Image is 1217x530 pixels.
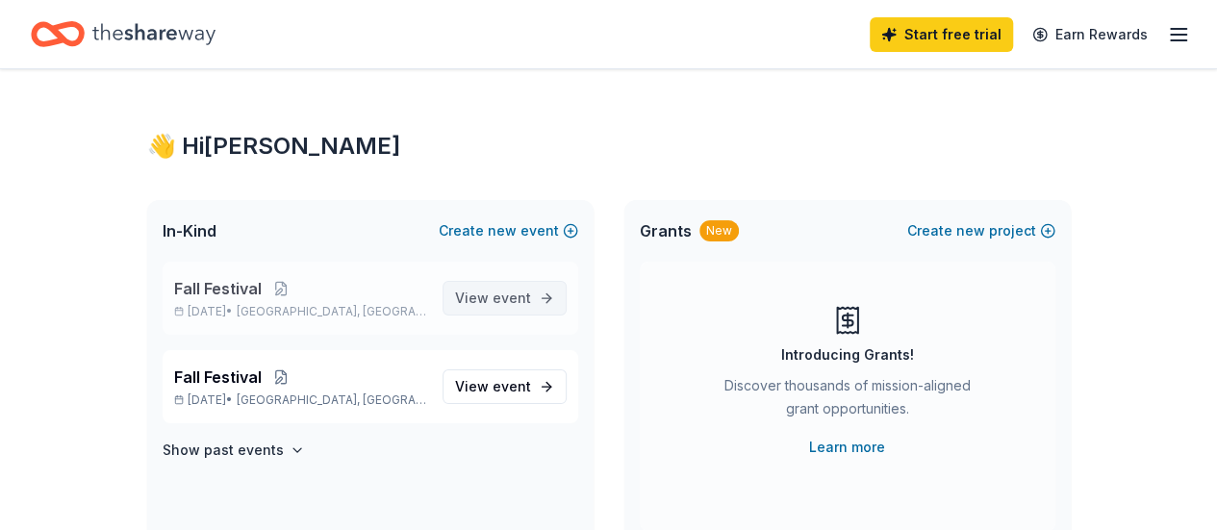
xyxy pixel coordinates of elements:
span: In-Kind [163,219,216,242]
span: event [493,378,531,394]
a: View event [443,369,567,404]
button: Show past events [163,439,305,462]
button: Createnewevent [439,219,578,242]
span: [GEOGRAPHIC_DATA], [GEOGRAPHIC_DATA] [237,392,426,408]
span: new [488,219,517,242]
div: New [699,220,739,241]
div: Discover thousands of mission-aligned grant opportunities. [717,374,978,428]
p: [DATE] • [174,304,427,319]
a: Home [31,12,216,57]
a: View event [443,281,567,315]
h4: Show past events [163,439,284,462]
a: Start free trial [870,17,1013,52]
button: Createnewproject [907,219,1055,242]
span: [GEOGRAPHIC_DATA], [GEOGRAPHIC_DATA] [237,304,426,319]
span: Fall Festival [174,366,262,389]
div: Introducing Grants! [781,343,914,366]
span: Fall Festival [174,277,262,300]
p: [DATE] • [174,392,427,408]
span: View [455,375,531,398]
span: Grants [640,219,692,242]
a: Earn Rewards [1021,17,1159,52]
div: 👋 Hi [PERSON_NAME] [147,131,1071,162]
span: View [455,287,531,310]
span: event [493,290,531,306]
span: new [956,219,985,242]
a: Learn more [809,436,885,459]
